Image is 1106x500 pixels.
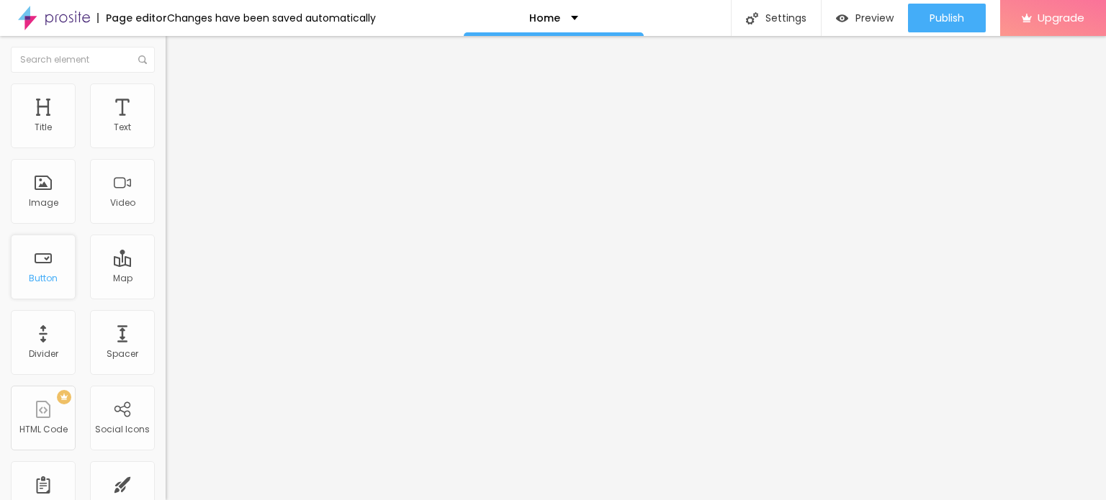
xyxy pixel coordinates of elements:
div: HTML Code [19,424,68,435]
span: Upgrade [1038,12,1084,24]
input: Search element [11,47,155,73]
div: Divider [29,349,58,359]
div: Text [114,122,131,132]
button: Preview [822,4,908,32]
div: Social Icons [95,424,150,435]
span: Preview [855,12,894,24]
img: Icone [746,12,758,24]
img: Icone [138,55,147,64]
div: Title [35,122,52,132]
div: Button [29,273,58,283]
img: view-1.svg [836,12,848,24]
button: Publish [908,4,986,32]
div: Video [110,198,135,208]
div: Page editor [97,13,167,23]
div: Map [113,273,132,283]
div: Changes have been saved automatically [167,13,376,23]
span: Publish [930,12,964,24]
div: Image [29,198,58,208]
p: Home [529,13,560,23]
iframe: Editor [166,36,1106,500]
div: Spacer [107,349,138,359]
